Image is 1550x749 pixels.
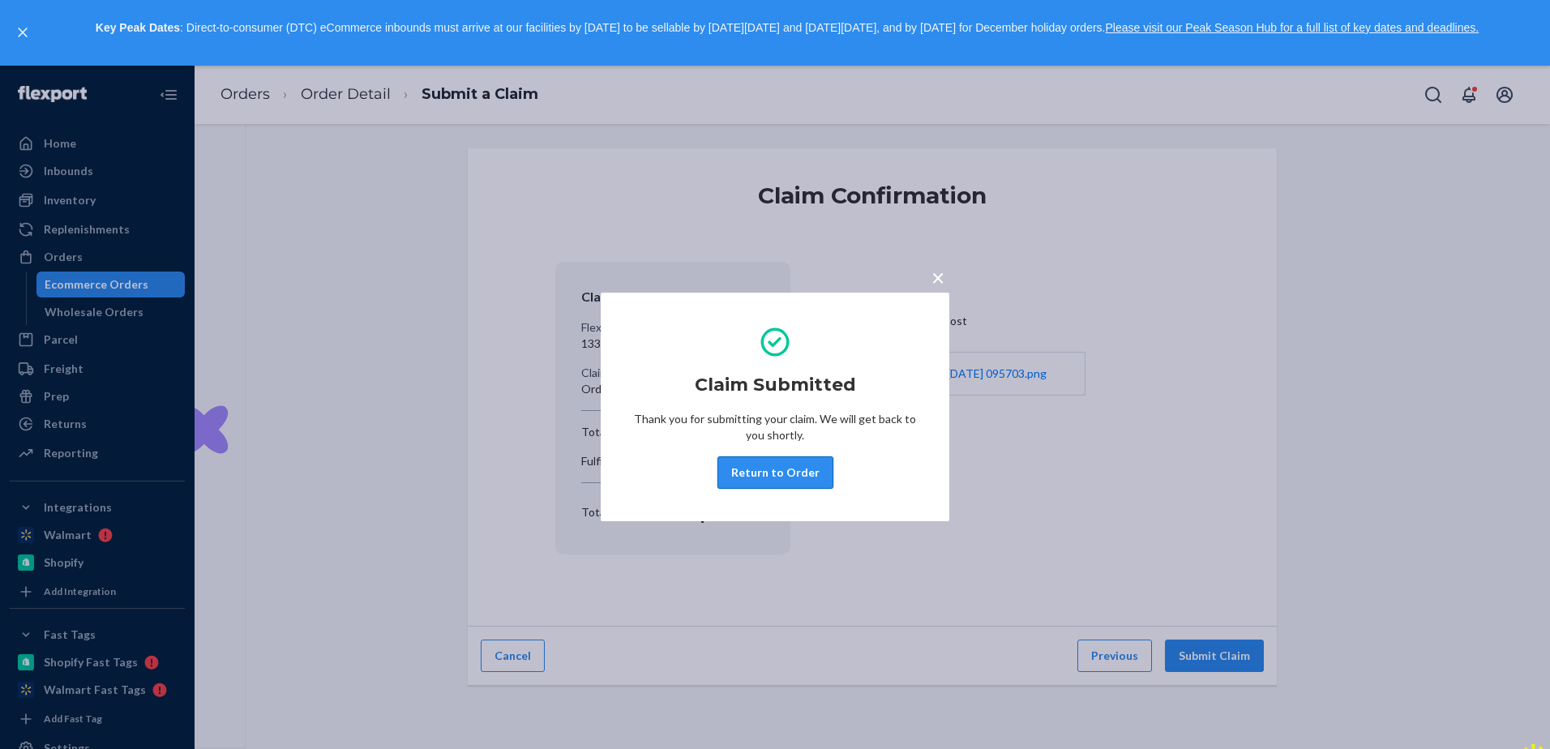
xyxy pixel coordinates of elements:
strong: Key Peak Dates [96,21,180,34]
a: Please visit our Peak Season Hub for a full list of key dates and deadlines. [1105,21,1479,34]
span: × [931,263,944,291]
h2: Claim Submitted [695,372,856,398]
p: Thank you for submitting your claim. We will get back to you shortly. [633,411,917,443]
button: Return to Order [717,456,833,489]
p: : Direct-to-consumer (DTC) eCommerce inbounds must arrive at our facilities by [DATE] to be sella... [39,15,1535,42]
button: close, [15,24,31,41]
span: Chat [36,11,69,26]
